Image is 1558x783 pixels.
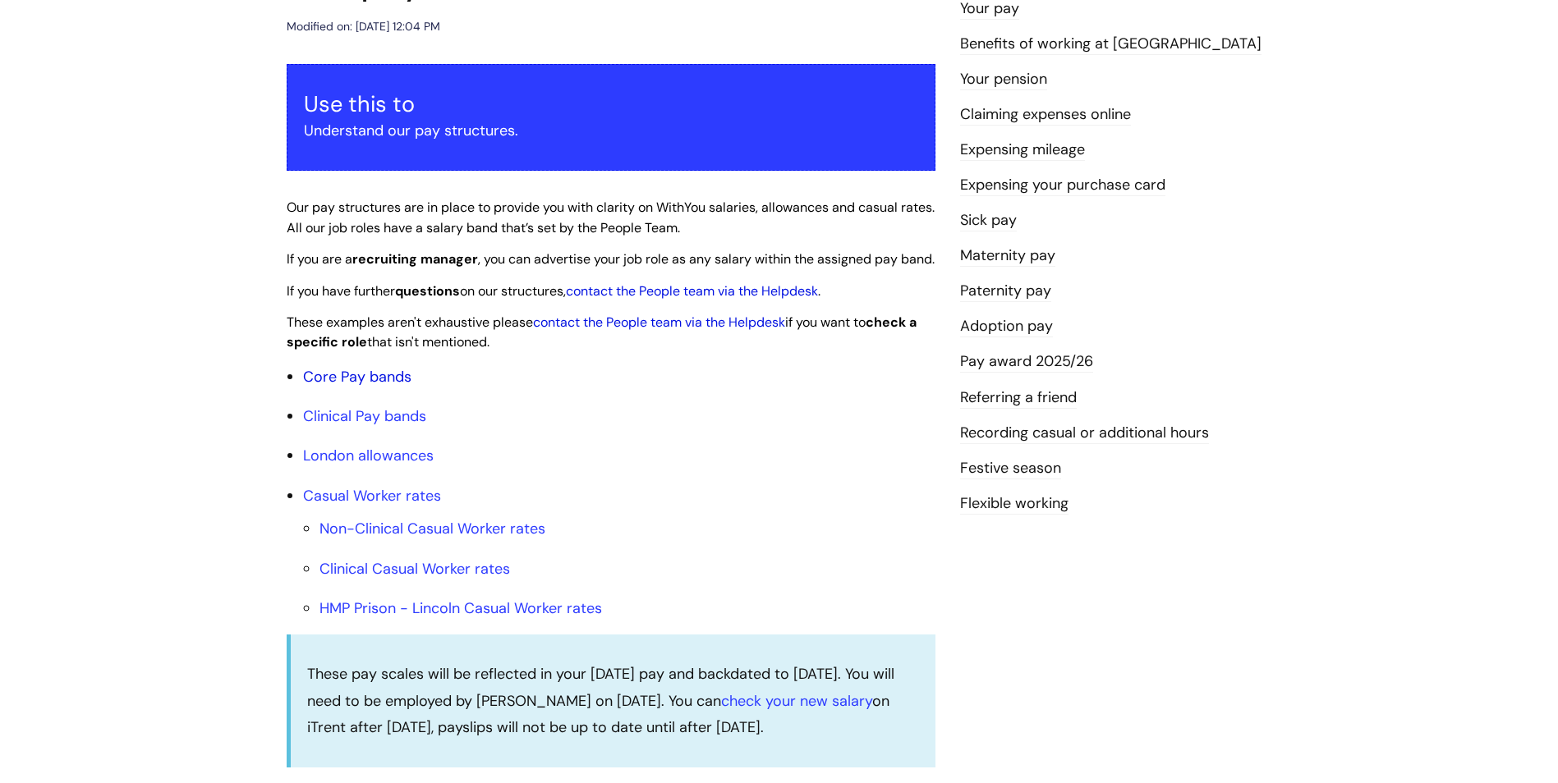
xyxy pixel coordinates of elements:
a: Maternity pay [960,245,1055,267]
span: If you are a , you can advertise your job role as any salary within the assigned pay band. [287,250,935,268]
a: Pay award 2025/26 [960,351,1093,373]
a: Core Pay bands [303,367,411,387]
a: Expensing mileage [960,140,1085,161]
div: Modified on: [DATE] 12:04 PM [287,16,440,37]
span: Our pay structures are in place to provide you with clarity on WithYou salaries, allowances and c... [287,199,935,236]
strong: recruiting manager [352,250,478,268]
a: Paternity pay [960,281,1051,302]
a: Adoption pay [960,316,1053,337]
a: Referring a friend [960,387,1077,409]
span: If you have further on our structures, . [287,282,820,300]
h3: Use this to [304,91,918,117]
a: Clinical Pay bands [303,406,426,426]
p: These pay scales will be reflected in your [DATE] pay and backdated to [DATE]. You will need to b... [307,661,919,740]
a: Festive season [960,458,1061,479]
a: Flexible working [960,493,1069,515]
a: Clinical Casual Worker rates [319,559,510,579]
span: These examples aren't exhaustive please if you want to that isn't mentioned. [287,314,917,351]
a: contact the People team via the Helpdesk [566,282,818,300]
a: Casual Worker rates [303,486,441,506]
a: Your pension [960,69,1047,90]
a: Expensing your purchase card [960,175,1165,196]
a: London allowances [303,446,434,465]
a: check your new salary [721,691,872,711]
a: Non-Clinical Casual Worker rates [319,519,545,538]
a: Sick pay [960,210,1017,231]
a: Benefits of working at [GEOGRAPHIC_DATA] [960,34,1262,55]
a: contact the People team via the Helpdesk [533,314,785,331]
p: Understand our pay structures. [304,117,918,144]
a: Claiming expenses online [960,104,1131,126]
strong: questions [395,282,460,300]
a: HMP Prison - Lincoln Casual Worker rates [319,598,602,618]
a: Recording casual or additional hours [960,423,1209,444]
